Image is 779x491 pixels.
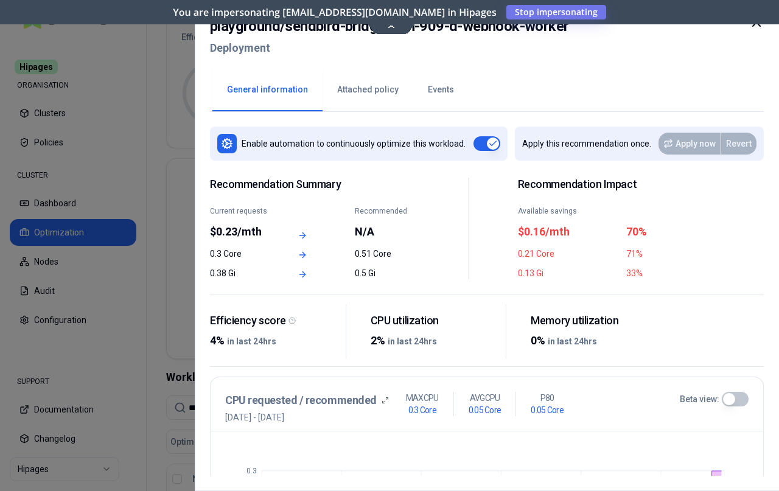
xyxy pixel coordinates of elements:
[531,314,657,328] div: Memory utilization
[413,69,469,111] button: Events
[210,37,568,59] h2: Deployment
[540,392,554,404] p: P80
[626,248,727,260] div: 71%
[225,392,377,409] h3: CPU requested / recommended
[406,392,439,404] p: MAX CPU
[242,138,466,150] p: Enable automation to continuously optimize this workload.
[469,404,501,416] h1: 0.05 Core
[626,267,727,279] div: 33%
[210,223,275,240] div: $0.23/mth
[210,15,568,37] h2: playground / sendbird-bridge-crm-909-d-webhook-worker
[323,69,413,111] button: Attached policy
[371,314,497,328] div: CPU utilization
[355,223,420,240] div: N/A
[210,314,336,328] div: Efficiency score
[371,332,497,349] div: 2%
[210,267,275,279] div: 0.38 Gi
[355,206,420,216] div: Recommended
[531,404,564,416] h1: 0.05 Core
[518,206,619,216] div: Available savings
[518,178,728,192] h2: Recommendation Impact
[408,404,436,416] h1: 0.3 Core
[227,336,276,346] span: in last 24hrs
[355,267,420,279] div: 0.5 Gi
[355,248,420,260] div: 0.51 Core
[626,223,727,240] div: 70%
[531,332,657,349] div: 0%
[518,267,619,279] div: 0.13 Gi
[518,248,619,260] div: 0.21 Core
[470,392,500,404] p: AVG CPU
[246,467,257,475] tspan: 0.3
[210,248,275,260] div: 0.3 Core
[548,336,597,346] span: in last 24hrs
[210,178,420,192] span: Recommendation Summary
[210,332,336,349] div: 4%
[388,336,437,346] span: in last 24hrs
[210,206,275,216] div: Current requests
[522,138,651,150] p: Apply this recommendation once.
[518,223,619,240] div: $0.16/mth
[680,393,719,405] label: Beta view:
[225,411,389,423] span: [DATE] - [DATE]
[212,69,323,111] button: General information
